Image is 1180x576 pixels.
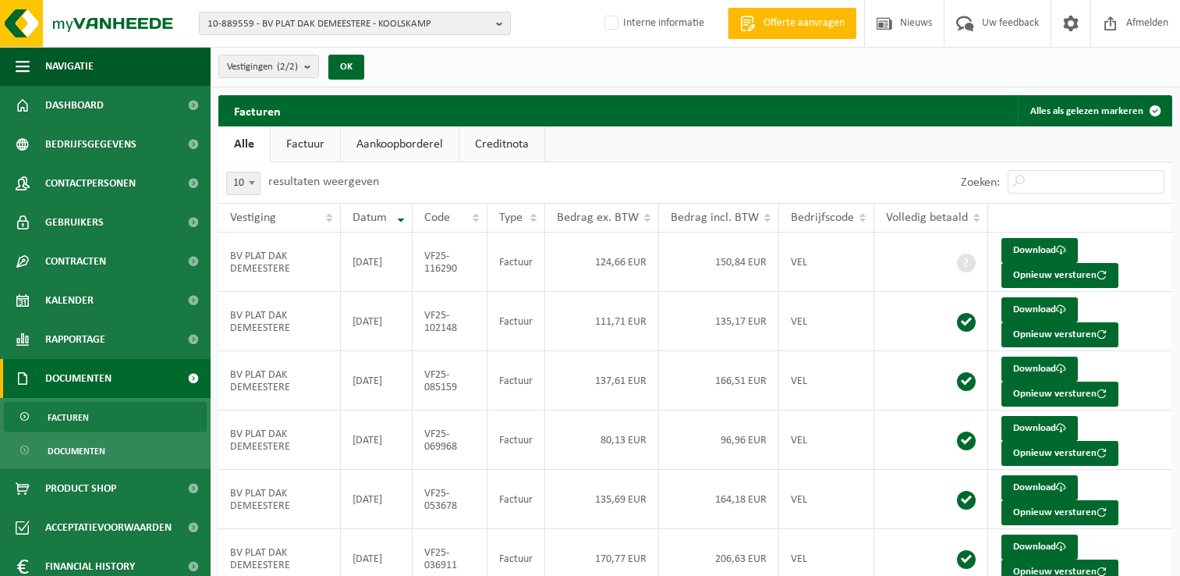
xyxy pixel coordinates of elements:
a: Download [1001,238,1078,263]
td: VEL [779,292,874,351]
span: 10 [227,172,260,194]
td: [DATE] [341,351,413,411]
span: Vestigingen [227,55,298,79]
td: [DATE] [341,292,413,351]
h2: Facturen [218,95,296,126]
td: BV PLAT DAK DEMEESTERE [218,351,341,411]
td: VF25-069968 [413,411,487,470]
td: 135,17 EUR [659,292,779,351]
button: Vestigingen(2/2) [218,55,319,78]
td: Factuur [487,351,545,411]
button: OK [328,55,364,80]
a: Facturen [4,402,207,432]
span: Product Shop [45,469,116,508]
a: Download [1001,297,1078,322]
count: (2/2) [277,62,298,72]
button: Opnieuw versturen [1001,322,1118,347]
span: 10 [226,172,260,195]
button: Opnieuw versturen [1001,382,1118,407]
td: VF25-053678 [413,470,487,529]
td: [DATE] [341,411,413,470]
td: Factuur [487,411,545,470]
label: resultaten weergeven [268,176,379,188]
td: 150,84 EUR [659,233,779,292]
td: VF25-116290 [413,233,487,292]
td: BV PLAT DAK DEMEESTERE [218,470,341,529]
td: VF25-102148 [413,292,487,351]
span: Bedrag incl. BTW [671,212,759,224]
td: Factuur [487,470,545,529]
td: 124,66 EUR [545,233,659,292]
label: Zoeken: [961,176,1000,189]
td: 96,96 EUR [659,411,779,470]
td: 111,71 EUR [545,292,659,351]
td: [DATE] [341,470,413,529]
a: Download [1001,535,1078,560]
a: Offerte aanvragen [728,8,856,39]
a: Download [1001,357,1078,382]
td: [DATE] [341,233,413,292]
span: Bedrijfsgegevens [45,125,136,164]
td: VEL [779,411,874,470]
span: Datum [353,212,387,224]
span: Dashboard [45,86,104,125]
td: BV PLAT DAK DEMEESTERE [218,233,341,292]
a: Download [1001,416,1078,441]
button: Opnieuw versturen [1001,263,1118,288]
button: Alles als gelezen markeren [1018,95,1171,126]
td: 80,13 EUR [545,411,659,470]
span: Code [424,212,450,224]
td: VEL [779,351,874,411]
a: Aankoopborderel [341,126,459,162]
span: Documenten [45,359,112,398]
span: Bedrijfscode [791,212,854,224]
td: 137,61 EUR [545,351,659,411]
span: Offerte aanvragen [760,16,849,31]
td: Factuur [487,233,545,292]
span: Rapportage [45,320,105,359]
td: Factuur [487,292,545,351]
span: Documenten [48,436,105,466]
span: 10-889559 - BV PLAT DAK DEMEESTERE - KOOLSKAMP [207,12,490,36]
td: BV PLAT DAK DEMEESTERE [218,411,341,470]
a: Creditnota [459,126,544,162]
td: VEL [779,233,874,292]
button: 10-889559 - BV PLAT DAK DEMEESTERE - KOOLSKAMP [199,12,511,35]
td: 135,69 EUR [545,470,659,529]
button: Opnieuw versturen [1001,500,1118,525]
label: Interne informatie [601,12,704,35]
span: Contactpersonen [45,164,136,203]
td: VF25-085159 [413,351,487,411]
button: Opnieuw versturen [1001,441,1118,466]
span: Gebruikers [45,203,104,242]
span: Contracten [45,242,106,281]
span: Bedrag ex. BTW [557,212,639,224]
span: Type [499,212,523,224]
span: Vestiging [230,212,276,224]
td: BV PLAT DAK DEMEESTERE [218,292,341,351]
span: Facturen [48,403,89,432]
span: Volledig betaald [886,212,968,224]
span: Acceptatievoorwaarden [45,508,172,547]
td: 166,51 EUR [659,351,779,411]
a: Factuur [271,126,340,162]
a: Alle [218,126,270,162]
span: Kalender [45,281,94,320]
a: Documenten [4,436,207,465]
a: Download [1001,475,1078,500]
td: VEL [779,470,874,529]
td: 164,18 EUR [659,470,779,529]
span: Navigatie [45,47,94,86]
